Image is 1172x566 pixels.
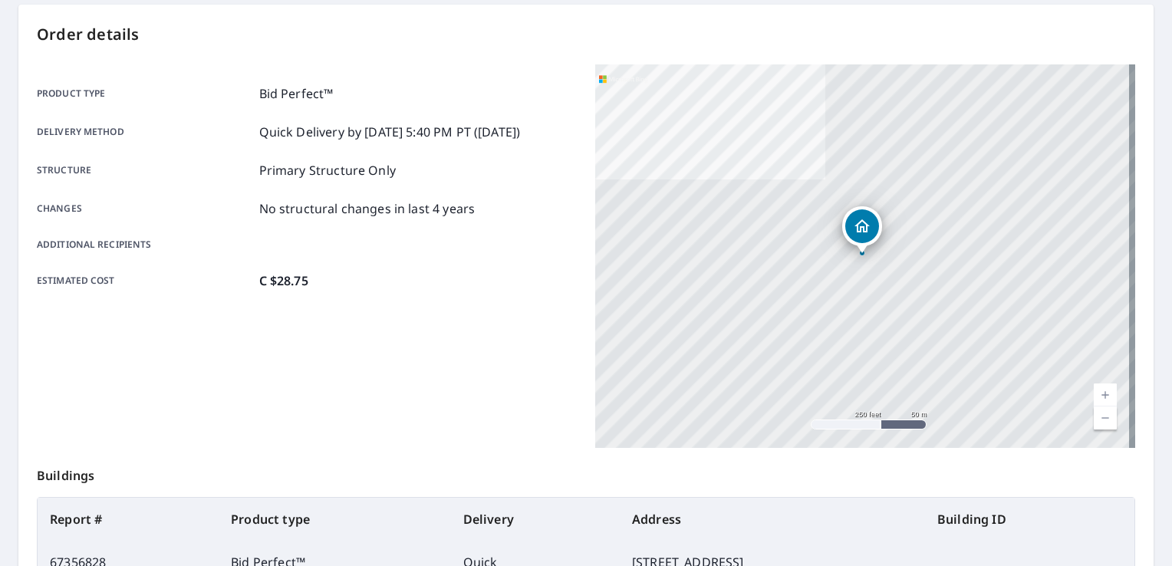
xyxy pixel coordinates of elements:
p: Additional recipients [37,238,253,252]
p: Primary Structure Only [259,161,396,179]
p: Bid Perfect™ [259,84,334,103]
p: Structure [37,161,253,179]
p: Delivery method [37,123,253,141]
th: Report # [38,498,219,541]
p: Product type [37,84,253,103]
th: Building ID [925,498,1134,541]
p: No structural changes in last 4 years [259,199,476,218]
p: Changes [37,199,253,218]
p: C $28.75 [259,271,308,290]
a: Current Level 17, Zoom Out [1094,406,1117,429]
th: Product type [219,498,451,541]
th: Address [620,498,925,541]
p: Buildings [37,448,1135,497]
th: Delivery [451,498,620,541]
a: Current Level 17, Zoom In [1094,383,1117,406]
p: Estimated cost [37,271,253,290]
p: Quick Delivery by [DATE] 5:40 PM PT ([DATE]) [259,123,521,141]
p: Order details [37,23,1135,46]
div: Dropped pin, building 1, Residential property, 1731 ROSEBANK AVE HALIFAX NS B3H4C5 [842,206,882,254]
